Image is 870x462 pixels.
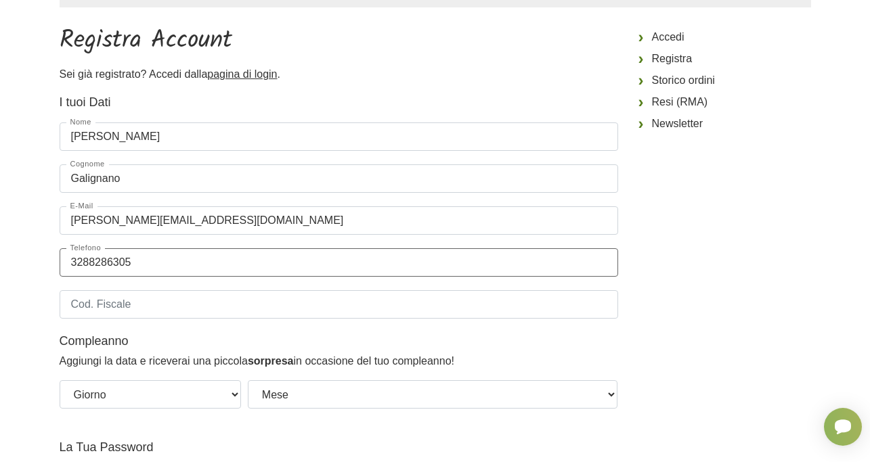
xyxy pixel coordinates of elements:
[248,355,294,367] strong: sorpresa
[207,68,277,80] a: pagina di login
[60,206,618,235] input: E-Mail
[66,202,97,210] label: E-Mail
[60,66,618,83] p: Sei già registrato? Accedi dalla .
[638,48,811,70] a: Registra
[66,244,106,252] label: Telefono
[638,113,811,135] a: Newsletter
[638,91,811,113] a: Resi (RMA)
[824,408,862,446] iframe: Smartsupp widget button
[638,26,811,48] a: Accedi
[638,70,811,91] a: Storico ordini
[60,332,618,350] legend: Compleanno
[66,160,109,168] label: Cognome
[60,164,618,193] input: Cognome
[60,26,618,55] h1: Registra Account
[66,118,95,126] label: Nome
[60,290,618,319] input: Cod. Fiscale
[60,350,618,369] p: Aggiungi la data e riceverai una piccola in occasione del tuo compleanno!
[60,248,618,277] input: Telefono
[60,93,618,112] legend: I tuoi Dati
[60,122,618,151] input: Nome
[60,438,618,457] legend: La Tua Password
